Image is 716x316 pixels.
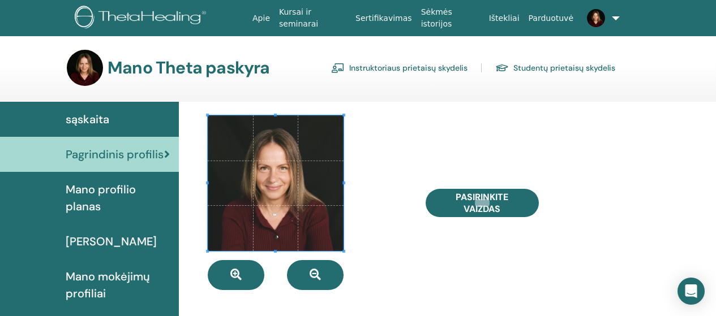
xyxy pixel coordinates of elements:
span: [PERSON_NAME] [66,233,157,250]
a: Sertifikavimas [351,8,417,29]
h3: Mano Theta paskyra [108,58,270,78]
a: Studentų prietaisų skydelis [495,59,615,77]
img: graduation-cap.svg [495,63,509,73]
img: logo.png [75,6,210,31]
img: chalkboard-teacher.svg [331,63,345,73]
a: Apie [248,8,275,29]
span: sąskaita [66,111,109,128]
a: Sėkmės istorijos [417,2,485,34]
input: Pasirinkite Vaizdas [475,199,490,207]
span: Pasirinkite Vaizdas [440,191,525,215]
a: Parduotuvė [524,8,578,29]
div: Open Intercom Messenger [678,278,705,305]
a: Instruktoriaus prietaisų skydelis [331,59,468,77]
span: Mano profilio planas [66,181,170,215]
span: Pagrindinis profilis [66,146,164,163]
a: Kursai ir seminarai [275,2,351,34]
a: Ištekliai [485,8,524,29]
img: default.jpg [67,50,103,86]
span: Mano mokėjimų profiliai [66,268,170,302]
img: default.jpg [587,9,605,27]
